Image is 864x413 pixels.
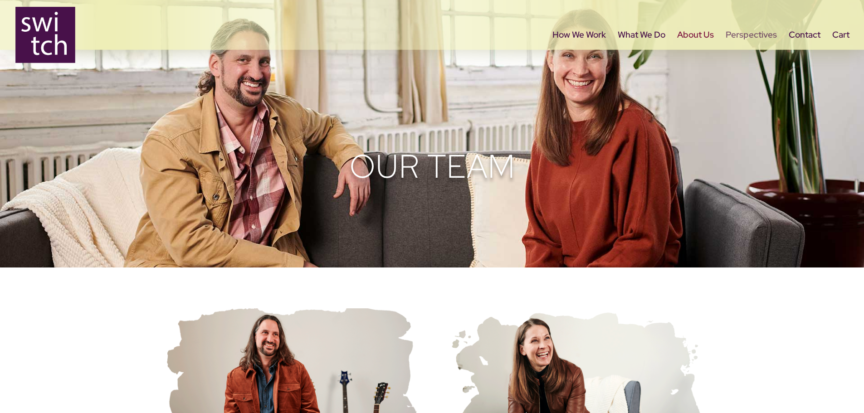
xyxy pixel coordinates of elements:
a: What We Do [618,32,665,70]
a: Perspectives [726,32,777,70]
a: How We Work [552,32,606,70]
a: About Us [677,32,714,70]
h1: Our TEAM [160,147,704,190]
a: Contact [789,32,820,70]
a: Cart [832,32,849,70]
